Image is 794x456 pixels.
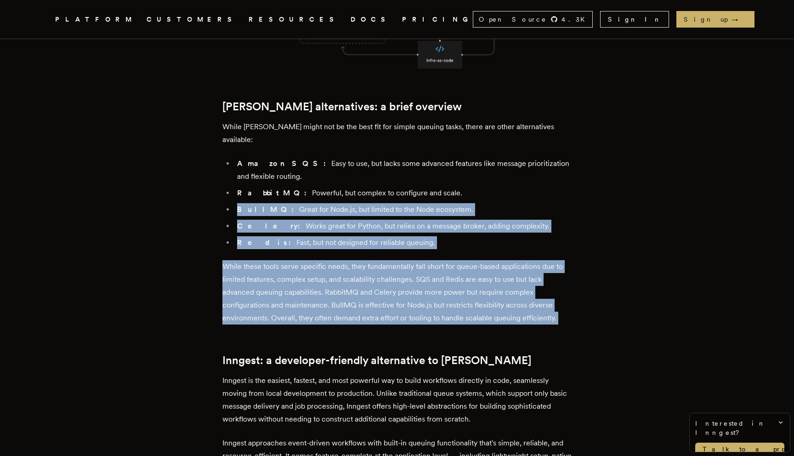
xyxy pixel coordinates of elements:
[147,14,238,25] a: CUSTOMERS
[222,120,572,146] p: While [PERSON_NAME] might not be the best fit for simple queuing tasks, there are other alternati...
[237,159,331,168] strong: Amazon SQS:
[561,15,590,24] span: 4.3 K
[249,14,340,25] button: RESOURCES
[402,14,473,25] a: PRICING
[55,14,136,25] button: PLATFORM
[676,11,754,28] a: Sign up
[222,260,572,325] p: While these tools serve specific needs, they fundamentally fall short for queue-based application...
[237,188,312,197] strong: RabbitMQ:
[479,15,547,24] span: Open Source
[234,220,572,233] li: Works great for Python, but relies on a message broker, adding complexity.
[732,15,747,24] span: →
[222,100,572,113] h2: [PERSON_NAME] alternatives: a brief overview
[600,11,669,28] a: Sign In
[695,419,784,437] span: Interested in Inngest?
[234,236,572,249] li: Fast, but not designed for reliable queuing.
[237,205,299,214] strong: BullMQ:
[234,187,572,199] li: Powerful, but complex to configure and scale.
[695,443,784,456] a: Talk to a product expert
[237,222,306,230] strong: Celery:
[222,374,572,426] p: Inngest is the easiest, fastest, and most powerful way to build workflows directly in code, seaml...
[222,354,572,367] h2: Inngest: a developer-friendly alternative to [PERSON_NAME]
[234,203,572,216] li: Great for Node.js, but limited to the Node ecosystem.
[234,157,572,183] li: Easy to use, but lacks some advanced features like message prioritization and flexible routing.
[351,14,391,25] a: DOCS
[237,238,296,247] strong: Redis:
